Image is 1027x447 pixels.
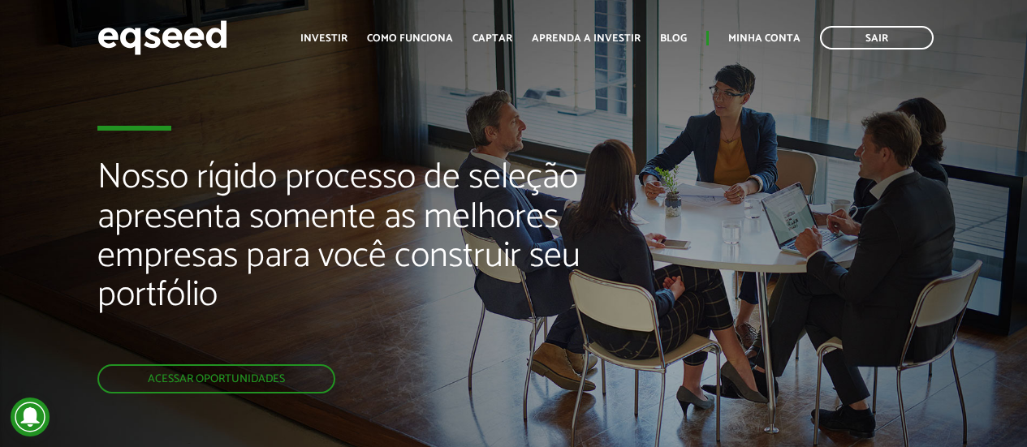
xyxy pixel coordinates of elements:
[97,158,587,364] h2: Nosso rígido processo de seleção apresenta somente as melhores empresas para você construir seu p...
[300,33,347,44] a: Investir
[728,33,800,44] a: Minha conta
[660,33,687,44] a: Blog
[97,16,227,59] img: EqSeed
[820,26,934,49] a: Sair
[473,33,512,44] a: Captar
[97,364,335,393] a: Acessar oportunidades
[532,33,641,44] a: Aprenda a investir
[367,33,453,44] a: Como funciona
